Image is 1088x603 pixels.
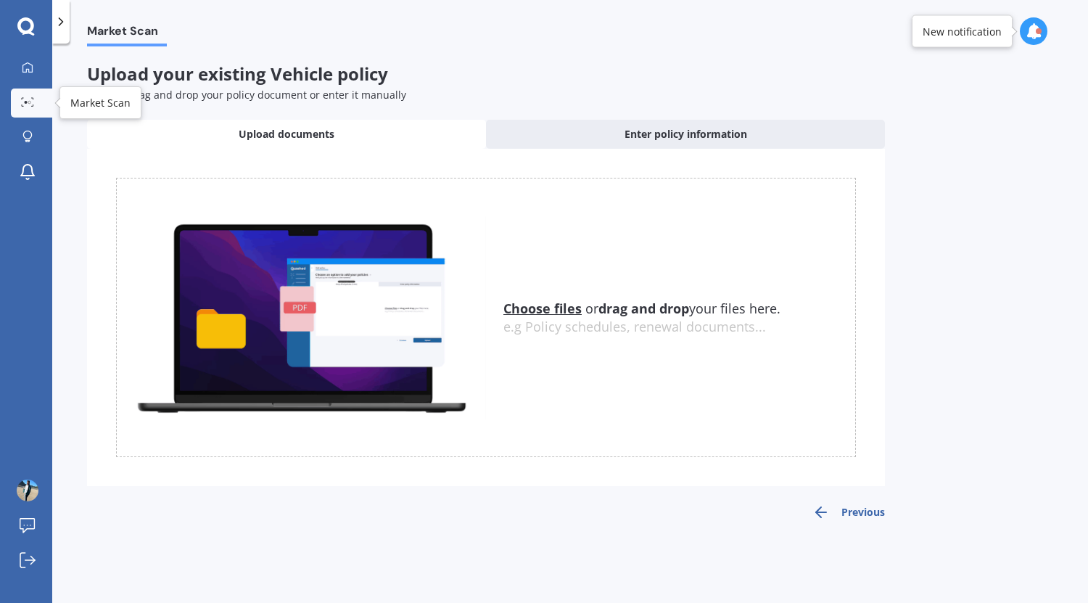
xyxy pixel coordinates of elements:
div: Market Scan [70,96,131,110]
span: Market Scan [87,24,167,44]
u: Choose files [503,300,582,317]
img: ACg8ocL6j99aSR0Z7ZwK67DC2GC4vM0OjvNU2f-BwK1wYqfFwtYGydOngg=s96-c [17,480,38,501]
span: Enter policy information [625,127,747,141]
span: Upload your existing Vehicle policy [87,62,388,86]
div: New notification [923,24,1002,38]
img: upload.de96410c8ce839c3fdd5.gif [117,216,486,419]
span: You can drag and drop your policy document or enter it manually [87,88,406,102]
div: e.g Policy schedules, renewal documents... [503,319,855,335]
button: Previous [812,504,885,521]
span: or your files here. [503,300,780,317]
span: Upload documents [239,127,334,141]
b: drag and drop [598,300,689,317]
